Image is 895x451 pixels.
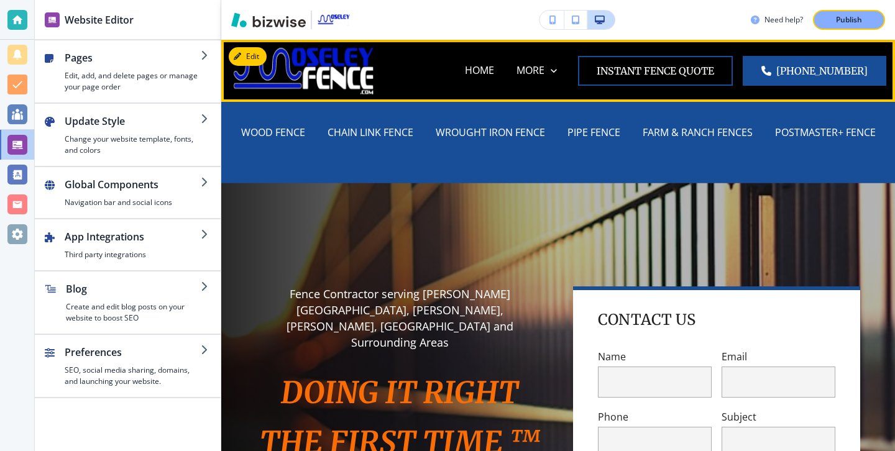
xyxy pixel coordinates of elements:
h4: Contact Us [598,310,695,330]
button: Global ComponentsNavigation bar and social icons [35,167,221,218]
h4: Navigation bar and social icons [65,197,201,208]
h2: Global Components [65,177,201,192]
p: HOME [465,63,494,78]
button: INstant Fence quote [578,56,733,86]
p: Publish [836,14,862,25]
h2: App Integrations [65,229,201,244]
h2: Pages [65,50,201,65]
p: Email [722,350,835,364]
h4: Third party integrations [65,249,201,260]
img: editor icon [45,12,60,27]
button: Update StyleChange your website template, fonts, and colors [35,104,221,166]
p: Phone [598,410,712,424]
h2: Preferences [65,345,201,360]
h3: Need help? [764,14,803,25]
img: Bizwise Logo [231,12,306,27]
h2: Update Style [65,114,201,129]
img: Moseley Fence [230,44,377,96]
a: [PHONE_NUMBER] [743,56,886,86]
button: Publish [813,10,885,30]
h4: Edit, add, and delete pages or manage your page order [65,70,201,93]
h4: SEO, social media sharing, domains, and launching your website. [65,365,201,387]
button: PagesEdit, add, and delete pages or manage your page order [35,40,221,102]
h4: Change your website template, fonts, and colors [65,134,201,156]
p: MORE [516,63,544,78]
h4: Create and edit blog posts on your website to boost SEO [66,301,201,324]
button: Edit [229,47,267,66]
button: App IntegrationsThird party integrations [35,219,221,270]
h2: Blog [66,281,201,296]
p: Name [598,350,712,364]
p: Fence Contractor serving [PERSON_NAME][GEOGRAPHIC_DATA], [PERSON_NAME], [PERSON_NAME], [GEOGRAPHI... [256,286,543,351]
h2: Website Editor [65,12,134,27]
p: Subject [722,410,835,424]
button: BlogCreate and edit blog posts on your website to boost SEO [35,271,221,334]
button: PreferencesSEO, social media sharing, domains, and launching your website. [35,335,221,397]
img: Your Logo [317,14,351,25]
